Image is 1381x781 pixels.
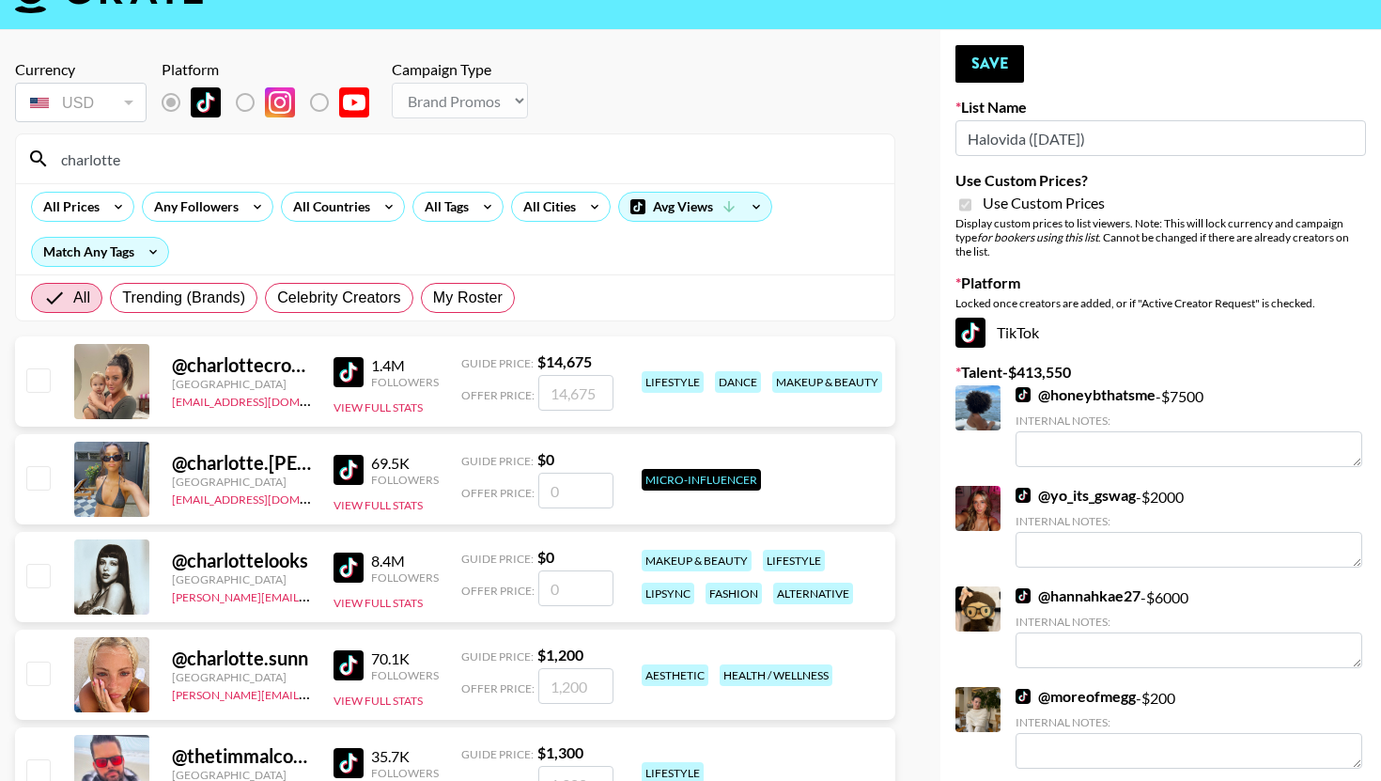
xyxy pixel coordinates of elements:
div: All Countries [282,193,374,221]
label: Use Custom Prices? [955,171,1366,190]
div: 35.7K [371,747,439,766]
img: TikTok [334,553,364,583]
div: Followers [371,375,439,389]
div: 8.4M [371,552,439,570]
a: @hannahkae27 [1016,586,1140,605]
img: TikTok [334,455,364,485]
div: Campaign Type [392,60,528,79]
input: 14,675 [538,375,613,411]
div: makeup & beauty [772,371,882,393]
div: Internal Notes: [1016,715,1362,729]
span: Offer Price: [461,486,535,500]
div: All Prices [32,193,103,221]
label: Talent - $ 413,550 [955,363,1366,382]
div: fashion [706,583,762,604]
div: @ charlottelooks [172,549,311,572]
div: Match Any Tags [32,238,168,266]
span: Guide Price: [461,649,534,664]
span: Guide Price: [461,747,534,761]
div: TikTok [955,318,1366,348]
img: TikTok [1016,588,1031,603]
div: Locked once creators are added, or if "Active Creator Request" is checked. [955,296,1366,310]
div: [GEOGRAPHIC_DATA] [172,670,311,684]
img: YouTube [339,87,369,117]
div: Platform [162,60,384,79]
strong: $ 1,300 [537,743,583,761]
div: Micro-Influencer [642,469,761,491]
em: for bookers using this list [977,230,1098,244]
div: @ thetimmalcolm [172,744,311,768]
img: TikTok [334,650,364,680]
div: Currency is locked to USD [15,79,147,126]
a: @yo_its_gswag [1016,486,1136,505]
label: Platform [955,273,1366,292]
span: Use Custom Prices [983,194,1105,212]
div: 70.1K [371,649,439,668]
div: dance [715,371,761,393]
div: @ charlottecrosby [172,353,311,377]
img: Instagram [265,87,295,117]
div: - $ 200 [1016,687,1362,769]
div: health / wellness [720,664,832,686]
div: @ charlotte.sunn [172,647,311,670]
button: Save [955,45,1024,83]
div: - $ 2000 [1016,486,1362,568]
button: View Full Stats [334,596,423,610]
a: [PERSON_NAME][EMAIL_ADDRESS][DOMAIN_NAME] [172,586,450,604]
img: TikTok [1016,488,1031,503]
div: Any Followers [143,193,242,221]
strong: $ 0 [537,450,554,468]
div: Followers [371,668,439,682]
span: Celebrity Creators [277,287,401,309]
a: [EMAIL_ADDRESS][DOMAIN_NAME] [172,489,361,507]
button: View Full Stats [334,694,423,708]
div: Followers [371,473,439,487]
input: 0 [538,473,613,508]
div: Display custom prices to list viewers. Note: This will lock currency and campaign type . Cannot b... [955,216,1366,258]
div: @ charlotte.[PERSON_NAME] [172,451,311,475]
strong: $ 14,675 [537,352,592,370]
div: Followers [371,766,439,780]
button: View Full Stats [334,400,423,414]
div: alternative [773,583,853,604]
span: All [73,287,90,309]
div: Internal Notes: [1016,615,1362,629]
div: 69.5K [371,454,439,473]
strong: $ 1,200 [537,646,583,664]
div: List locked to TikTok. [162,83,384,122]
a: [EMAIL_ADDRESS][DOMAIN_NAME] [172,391,361,409]
span: Trending (Brands) [122,287,245,309]
input: Search by User Name [50,144,883,174]
div: aesthetic [642,664,708,686]
div: All Tags [413,193,473,221]
div: lifestyle [763,550,825,571]
div: Currency [15,60,147,79]
a: [PERSON_NAME][EMAIL_ADDRESS][DOMAIN_NAME] [172,684,450,702]
div: Internal Notes: [1016,414,1362,428]
a: @honeybthatsme [1016,385,1156,404]
div: Avg Views [619,193,771,221]
input: 1,200 [538,668,613,704]
a: @moreofmegg [1016,687,1136,706]
div: [GEOGRAPHIC_DATA] [172,377,311,391]
button: View Full Stats [334,498,423,512]
img: TikTok [955,318,985,348]
span: Guide Price: [461,552,534,566]
input: 0 [538,570,613,606]
div: 1.4M [371,356,439,375]
img: TikTok [191,87,221,117]
div: Internal Notes: [1016,514,1362,528]
div: USD [19,86,143,119]
label: List Name [955,98,1366,117]
div: [GEOGRAPHIC_DATA] [172,572,311,586]
div: lifestyle [642,371,704,393]
div: - $ 7500 [1016,385,1362,467]
span: Offer Price: [461,681,535,695]
span: Offer Price: [461,388,535,402]
span: Guide Price: [461,454,534,468]
strong: $ 0 [537,548,554,566]
div: makeup & beauty [642,550,752,571]
img: TikTok [1016,689,1031,704]
div: - $ 6000 [1016,586,1362,668]
img: TikTok [334,357,364,387]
